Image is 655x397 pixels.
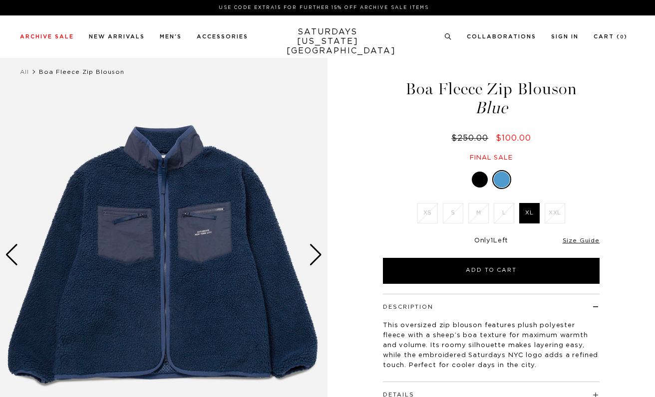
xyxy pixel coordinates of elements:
[381,154,601,162] div: Final sale
[5,244,18,266] div: Previous slide
[381,81,601,116] h1: Boa Fleece Zip Blouson
[594,34,628,39] a: Cart (0)
[197,34,248,39] a: Accessories
[309,244,323,266] div: Next slide
[563,237,600,243] a: Size Guide
[551,34,579,39] a: Sign In
[20,34,74,39] a: Archive Sale
[519,203,540,223] label: XL
[451,134,492,142] del: $250.00
[20,69,29,75] a: All
[467,34,536,39] a: Collaborations
[496,134,531,142] span: $100.00
[160,34,182,39] a: Men's
[383,237,600,245] div: Only Left
[620,35,624,39] small: 0
[89,34,145,39] a: New Arrivals
[491,237,493,244] span: 1
[381,100,601,116] span: Blue
[39,69,124,75] span: Boa Fleece Zip Blouson
[383,304,433,310] button: Description
[383,321,600,371] p: This oversized zip blouson features plush polyester fleece with a sheep’s boa texture for maximum...
[24,4,624,11] p: Use Code EXTRA15 for Further 15% Off Archive Sale Items
[287,27,369,56] a: SATURDAYS[US_STATE][GEOGRAPHIC_DATA]
[383,258,600,284] button: Add to Cart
